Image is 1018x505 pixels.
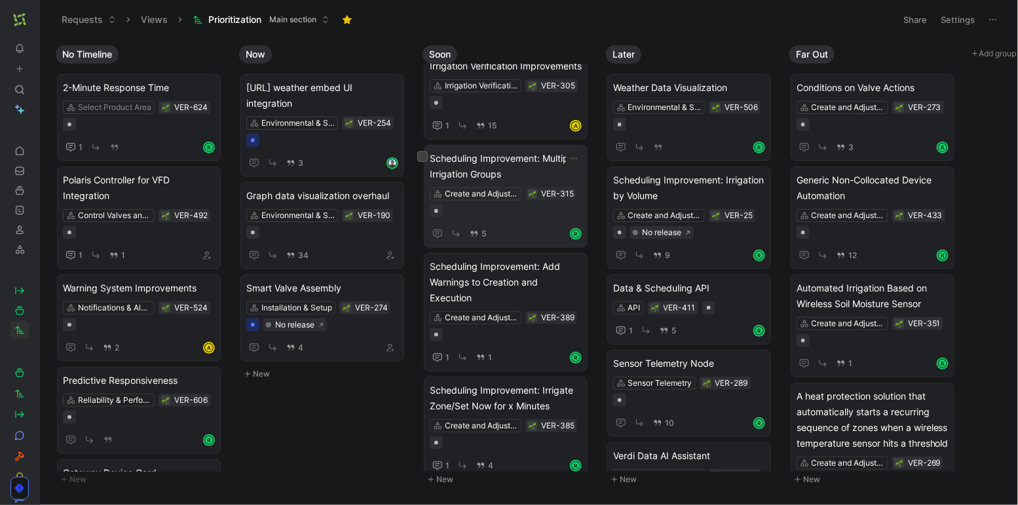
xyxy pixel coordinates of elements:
img: 🌱 [895,212,903,220]
span: 4 [488,462,493,470]
div: Create and Adjust Irrigation Schedules [812,317,885,330]
div: VER-274 [355,301,388,314]
span: 1 [445,122,449,130]
button: 🌱 [895,211,904,220]
button: 🌱 [895,458,904,468]
a: 2-Minute Response TimeSelect Product Area1R [57,74,221,161]
button: PrioritizationMain section [187,10,335,29]
div: VER-506 [725,101,758,114]
a: Sensor Telemetry NodeSensor Telemetry10R [607,350,771,437]
span: 1 [445,354,449,362]
span: Irrigation Verification Improvements [430,58,582,74]
div: 🌱 [528,421,537,430]
div: No TimelineNew [50,39,234,494]
div: VER-273 [908,101,941,114]
button: Verdi [10,10,29,29]
img: Verdi [13,13,26,26]
button: 1 [63,140,85,155]
span: Prioritization [208,13,261,26]
button: 1 [613,323,635,339]
a: Predictive ResponsivenessReliability & Performance ImprovementsR [57,367,221,454]
div: 🌱 [342,303,351,312]
span: Main section [269,13,316,26]
button: 🌱 [528,313,537,322]
span: 5 [481,230,486,238]
button: 🌱 [161,211,170,220]
button: Views [135,10,174,29]
img: 🌱 [162,104,170,112]
div: Notifications & Alerts [78,301,151,314]
div: Create and Adjust Irrigation Schedules [445,187,518,200]
div: R [571,461,580,470]
span: 1 [445,462,449,470]
button: 🌱 [161,303,170,312]
button: 15 [474,119,499,133]
div: 🌱 [345,119,354,128]
div: 🌱 [528,189,537,198]
span: Polaris Controller for VFD Integration [63,172,215,204]
div: R [938,251,947,260]
span: Scheduling Improvement: Multiple Irrigation Groups [430,151,582,182]
div: VER-389 [541,311,575,324]
img: 🌱 [529,83,537,90]
button: 🌱 [702,379,711,388]
div: 🌱 [895,103,904,112]
div: VER-25 [725,209,753,222]
button: Now [239,45,272,64]
div: VER-411 [664,301,696,314]
div: Reliability & Performance Improvements [78,394,151,407]
div: R [204,143,214,152]
img: 🌱 [703,380,711,388]
div: Environmental & Soil Moisture Data [261,117,335,130]
div: Irrigation Verification [445,79,518,92]
div: R [755,251,764,260]
button: Settings [935,10,981,29]
button: 9 [650,248,673,263]
span: 1 [488,354,492,362]
button: No Timeline [56,45,119,64]
span: 4 [298,344,303,352]
div: Control Valves and Pumps [78,209,151,222]
button: Later [606,45,641,64]
button: 2 [100,341,122,355]
img: 🌱 [895,460,903,468]
img: 🌱 [162,305,170,312]
button: 1 [430,350,452,365]
button: New [423,472,595,487]
button: 🌱 [895,319,904,328]
span: 34 [298,252,309,259]
span: A heat protection solution that automatically starts a recurring sequence of zones when a wireles... [797,388,949,451]
span: Now [246,48,265,61]
button: 5 [467,227,489,241]
div: 🌱 [711,471,721,480]
button: 🌱 [528,81,537,90]
button: 3 [284,156,306,170]
button: Soon [423,45,457,64]
div: Sensor Telemetry [628,377,692,390]
a: Irrigation Verification ImprovementsIrrigation Verification115A [424,52,588,140]
div: R [755,419,764,428]
a: Conditions on Valve ActionsCreate and Adjust Irrigation Schedules3R [791,74,954,161]
span: Weather Data Visualization [613,80,765,96]
span: 1 [79,252,83,259]
div: VER-269 [908,457,941,470]
div: 🌱 [711,211,721,220]
span: Gateway Device Card Improvements [63,465,215,496]
button: 🌱 [161,396,170,405]
div: VER-606 [174,394,208,407]
a: Data & Scheduling APIAPI15R [607,274,771,345]
div: R [204,436,214,445]
span: Graph data visualization overhaul [246,188,398,204]
img: 🌱 [895,320,903,328]
button: 🌱 [711,103,721,112]
div: VER-289 [715,377,748,390]
button: 🌱 [345,211,354,220]
a: [URL] weather embed UI integrationEnvironmental & Soil Moisture Data3avatar [240,74,404,177]
div: API [628,301,641,314]
span: Warning System Improvements [63,280,215,296]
